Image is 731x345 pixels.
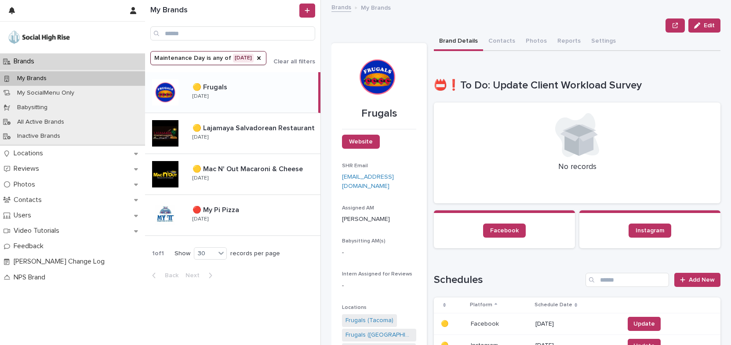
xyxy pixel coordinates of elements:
p: [PERSON_NAME] Change Log [10,257,112,266]
h1: Schedules [434,274,582,286]
span: Facebook [490,228,519,234]
a: Add New [674,273,720,287]
h1: 📛❗To Do: Update Client Workload Survey [434,79,720,92]
p: records per page [230,250,280,257]
span: Clear all filters [273,59,315,65]
span: Babysitting AM(s) [342,239,386,244]
p: [DATE] [193,134,208,140]
p: Show [175,250,190,257]
h1: My Brands [150,6,298,15]
p: [DATE] [193,93,208,99]
a: Frugals (Tacoma) [345,316,393,325]
img: o5DnuTxEQV6sW9jFYBBf [7,29,71,46]
span: Back [160,272,178,279]
button: Brand Details [434,33,483,51]
a: 🔴 My Pi Pizza🔴 My Pi Pizza [DATE] [145,195,320,236]
p: All Active Brands [10,118,71,126]
p: - [342,281,416,290]
a: [EMAIL_ADDRESS][DOMAIN_NAME] [342,174,394,189]
p: Frugals [342,107,416,120]
p: My SocialMenu Only [10,89,81,97]
p: 🟡 [441,319,450,328]
p: 🟡 Lajamaya Salvadorean Restaurant [193,122,316,132]
a: 🟡 Frugals🟡 Frugals [DATE] [145,72,320,113]
p: Contacts [10,196,49,204]
p: No records [444,162,710,172]
p: 🔴 My Pi Pizza [193,204,241,214]
a: 🟡 Lajamaya Salvadorean Restaurant🟡 Lajamaya Salvadorean Restaurant [DATE] [145,113,320,154]
button: Reports [552,33,586,51]
p: Feedback [10,242,51,250]
button: Edit [688,18,720,33]
p: [DATE] [193,216,208,222]
p: Video Tutorials [10,227,66,235]
span: Next [185,272,205,279]
p: Platform [470,300,492,310]
a: Frugals ([GEOGRAPHIC_DATA]) [345,330,413,340]
input: Search [150,26,315,40]
p: Facebook [471,319,501,328]
input: Search [586,273,669,287]
button: Maintenance Day [150,51,266,65]
a: Facebook [483,224,526,238]
p: [DATE] [535,320,617,328]
span: Intern Assigned for Reviews [342,272,412,277]
p: - [342,248,416,257]
p: My Brands [361,2,391,12]
button: Clear all filters [266,59,315,65]
a: 🟡 Mac N' Out Macaroni & Cheese🟡 Mac N' Out Macaroni & Cheese [DATE] [145,154,320,195]
p: [DATE] [193,175,208,181]
p: NPS Brand [10,273,52,282]
p: Reviews [10,165,46,173]
p: Users [10,211,38,220]
span: Assigned AM [342,206,374,211]
p: Photos [10,180,42,189]
span: Update [633,319,655,328]
span: Edit [704,22,715,29]
button: Back [145,272,182,279]
a: Instagram [629,224,671,238]
div: 30 [194,249,215,258]
a: Brands [331,2,351,12]
span: Website [349,139,373,145]
a: Website [342,135,380,149]
p: Schedule Date [535,300,572,310]
p: [PERSON_NAME] [342,215,416,224]
p: My Brands [10,75,54,82]
p: Babysitting [10,104,55,111]
span: Locations [342,305,367,310]
button: Next [182,272,219,279]
p: Locations [10,149,50,158]
span: Instagram [636,228,664,234]
tr: 🟡🟡 FacebookFacebook [DATE]Update [434,313,720,335]
p: 1 of 1 [145,243,171,264]
button: Settings [586,33,621,51]
button: Update [628,317,661,331]
p: Brands [10,57,41,66]
span: Add New [689,277,715,283]
p: Inactive Brands [10,132,67,140]
button: Contacts [483,33,520,51]
p: 🟡 Mac N' Out Macaroni & Cheese [193,163,305,173]
button: Photos [520,33,552,51]
span: SHR Email [342,163,368,169]
p: 🟡 Frugals [193,81,229,92]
